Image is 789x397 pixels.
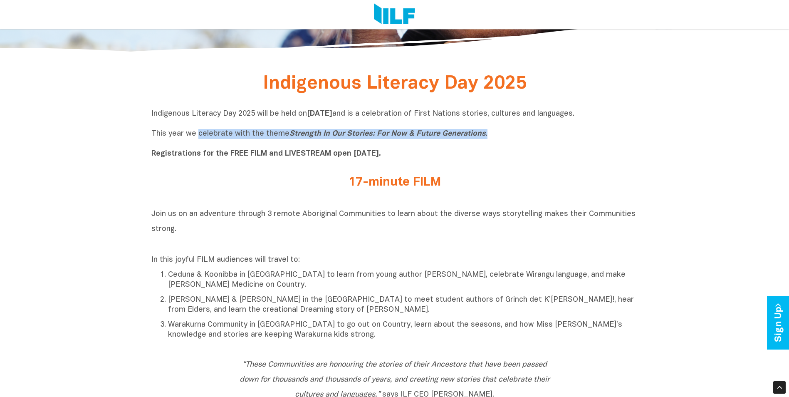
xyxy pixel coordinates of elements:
b: Registrations for the FREE FILM and LIVESTREAM open [DATE]. [151,150,381,157]
b: [DATE] [307,110,332,117]
h2: 17-minute FILM [239,176,551,189]
span: Join us on an adventure through 3 remote Aboriginal Communities to learn about the diverse ways s... [151,211,636,233]
span: Indigenous Literacy Day 2025 [263,75,527,92]
i: Strength In Our Stories: For Now & Future Generations [289,130,486,137]
p: Ceduna & Koonibba in [GEOGRAPHIC_DATA] to learn from young author [PERSON_NAME], celebrate Wirang... [168,270,638,290]
p: [PERSON_NAME] & [PERSON_NAME] in the [GEOGRAPHIC_DATA] to meet student authors of Grinch det K’[P... [168,295,638,315]
div: Scroll Back to Top [773,381,786,394]
p: Indigenous Literacy Day 2025 will be held on and is a celebration of First Nations stories, cultu... [151,109,638,159]
p: Warakurna Community in [GEOGRAPHIC_DATA] to go out on Country, learn about the seasons, and how M... [168,320,638,340]
p: In this joyful FILM audiences will travel to: [151,255,638,265]
img: Logo [374,3,415,26]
